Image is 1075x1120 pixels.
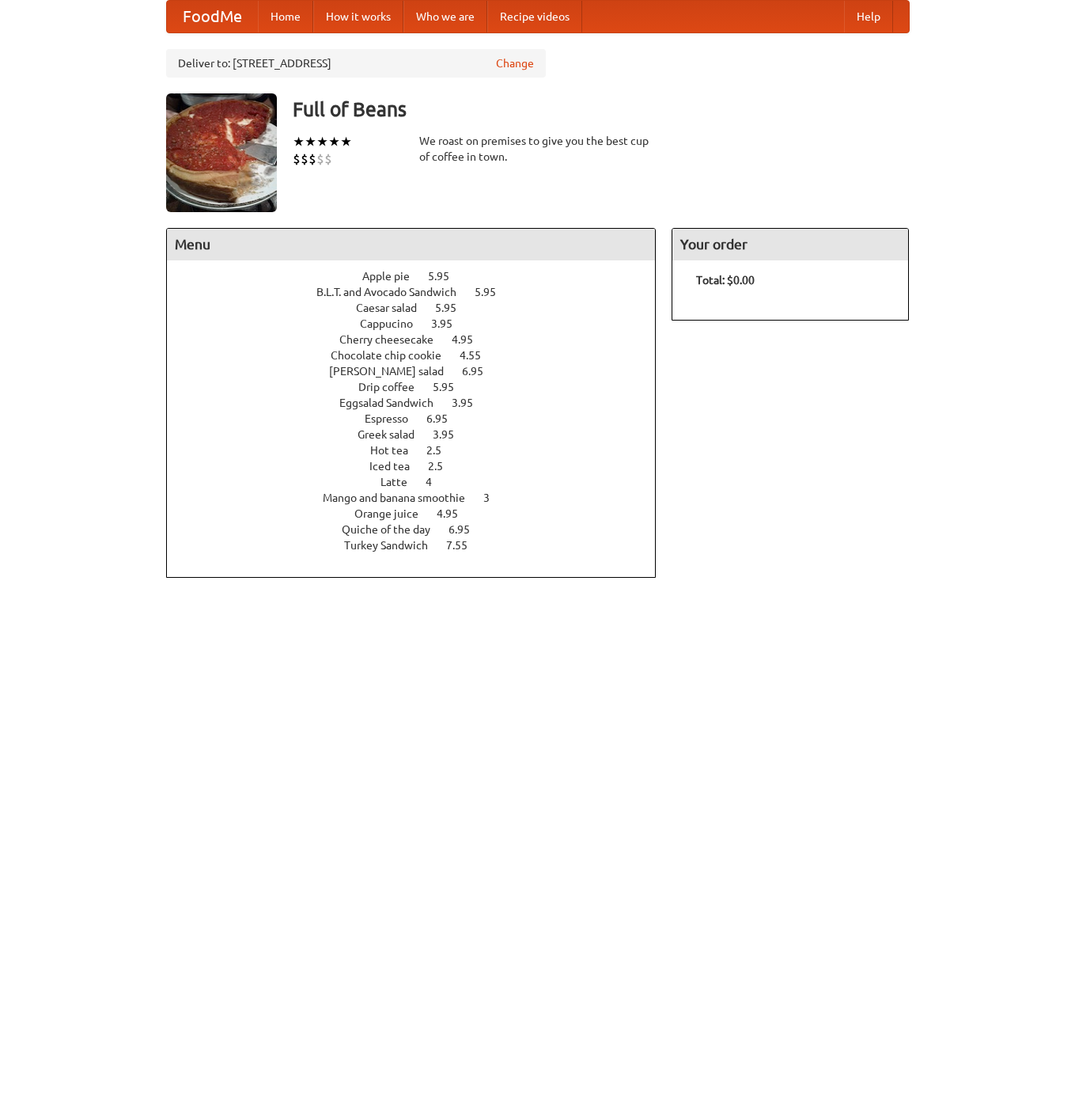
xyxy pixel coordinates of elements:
span: [PERSON_NAME] salad [329,365,460,378]
li: $ [324,150,332,168]
a: Turkey Sandwich 7.55 [344,539,497,552]
a: Hot tea 2.5 [370,444,471,457]
span: 4 [426,476,448,488]
span: 3.95 [452,397,489,409]
span: Drip coffee [358,381,430,393]
a: Quiche of the day 6.95 [342,523,499,536]
li: ★ [316,133,328,150]
h4: Menu [167,229,656,260]
span: Chocolate chip cookie [331,349,457,362]
span: Turkey Sandwich [344,539,444,552]
a: Orange juice 4.95 [354,507,487,520]
span: 6.95 [462,365,499,378]
span: Cappucino [360,317,429,330]
span: Mango and banana smoothie [323,492,481,504]
a: Mango and banana smoothie 3 [323,492,519,504]
a: Latte 4 [380,476,461,488]
a: Espresso 6.95 [365,412,477,425]
li: ★ [293,133,305,150]
a: Cappucino 3.95 [360,317,482,330]
li: $ [308,150,316,168]
span: Iced tea [369,460,426,473]
li: ★ [340,133,352,150]
span: B.L.T. and Avocado Sandwich [316,286,472,298]
div: We roast on premises to give you the best cup of coffee in town. [419,133,657,165]
span: 3.95 [433,428,470,441]
a: How it works [313,1,403,32]
a: Greek salad 3.95 [358,428,483,441]
span: 3 [483,492,505,504]
a: Home [258,1,313,32]
img: angular.jpg [166,93,277,212]
span: 2.5 [428,460,459,473]
span: 7.55 [446,539,483,552]
h3: Full of Beans [293,93,910,125]
a: Chocolate chip cookie 4.55 [331,349,510,362]
span: 6.95 [426,412,464,425]
span: 5.95 [433,381,470,393]
span: 5.95 [475,286,512,298]
li: ★ [328,133,340,150]
span: Apple pie [362,270,426,283]
span: Quiche of the day [342,523,446,536]
span: 5.95 [428,270,465,283]
a: Help [844,1,893,32]
b: Total: $0.00 [696,274,755,287]
li: $ [293,150,301,168]
span: Caesar salad [356,302,433,314]
li: $ [301,150,308,168]
a: Change [496,55,534,71]
span: Eggsalad Sandwich [339,397,449,409]
span: Latte [380,476,423,488]
a: Drip coffee 5.95 [358,381,483,393]
h4: Your order [672,229,908,260]
span: 4.95 [437,507,474,520]
span: Espresso [365,412,424,425]
li: $ [316,150,324,168]
a: [PERSON_NAME] salad 6.95 [329,365,513,378]
a: Who we are [403,1,487,32]
a: FoodMe [167,1,258,32]
span: 5.95 [435,302,472,314]
span: Orange juice [354,507,434,520]
a: Recipe videos [487,1,582,32]
span: Cherry cheesecake [339,333,449,346]
span: 3.95 [431,317,468,330]
span: Hot tea [370,444,424,457]
span: 4.55 [460,349,497,362]
a: Apple pie 5.95 [362,270,479,283]
li: ★ [305,133,316,150]
a: Eggsalad Sandwich 3.95 [339,397,502,409]
a: Iced tea 2.5 [369,460,472,473]
a: Cherry cheesecake 4.95 [339,333,502,346]
span: 2.5 [426,444,457,457]
a: B.L.T. and Avocado Sandwich 5.95 [316,286,525,298]
span: Greek salad [358,428,430,441]
span: 4.95 [452,333,489,346]
span: 6.95 [449,523,486,536]
div: Deliver to: [STREET_ADDRESS] [166,49,546,78]
a: Caesar salad 5.95 [356,302,486,314]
